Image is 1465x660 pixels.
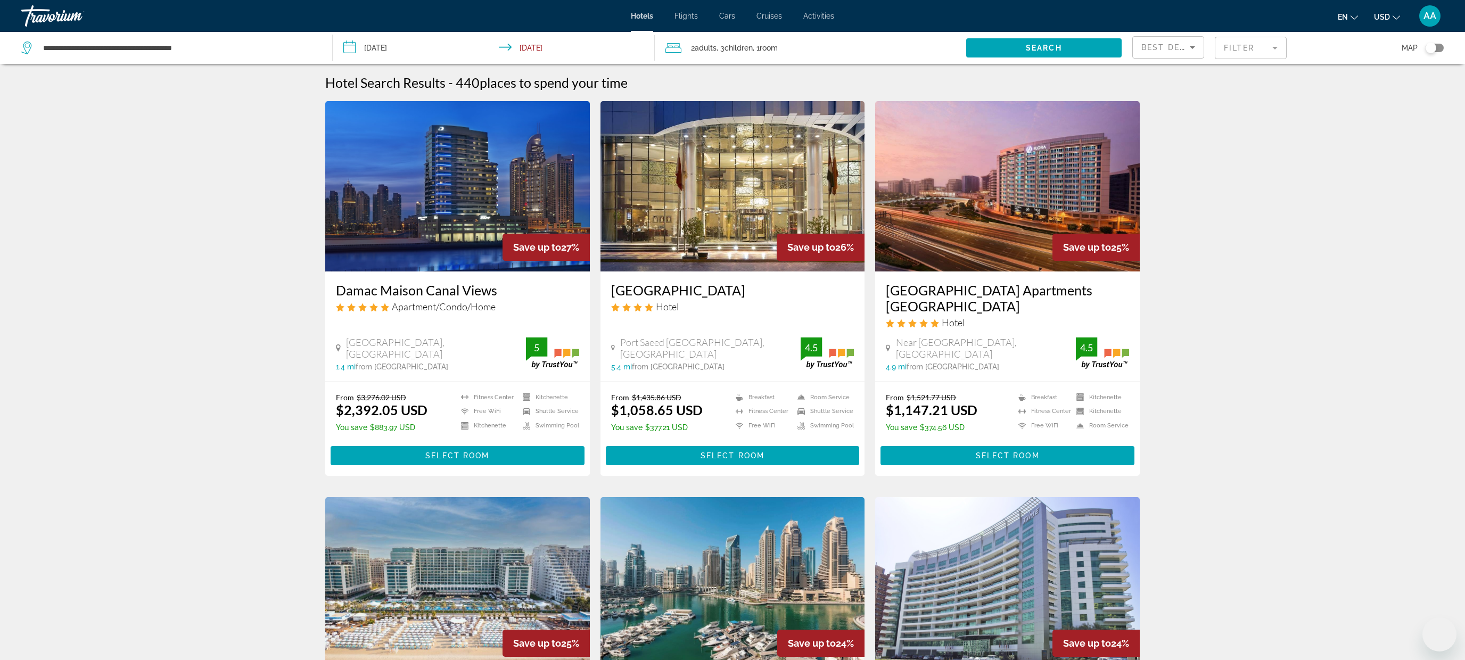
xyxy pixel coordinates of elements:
[1418,43,1444,53] button: Toggle map
[753,40,778,55] span: , 1
[331,446,585,465] button: Select Room
[611,282,854,298] a: [GEOGRAPHIC_DATA]
[456,421,517,430] li: Kitchenette
[1215,36,1287,60] button: Filter
[907,362,999,371] span: from [GEOGRAPHIC_DATA]
[792,407,854,416] li: Shuttle Service
[1071,393,1129,402] li: Kitchenette
[611,402,703,418] ins: $1,058.65 USD
[656,301,679,312] span: Hotel
[717,40,753,55] span: , 3
[620,336,801,360] span: Port Saeed [GEOGRAPHIC_DATA], [GEOGRAPHIC_DATA]
[886,423,977,432] p: $374.56 USD
[456,393,517,402] li: Fitness Center
[1416,5,1444,27] button: User Menu
[1071,421,1129,430] li: Room Service
[448,75,453,90] span: -
[632,393,681,402] del: $1,435.86 USD
[425,451,489,460] span: Select Room
[1141,41,1195,54] mat-select: Sort by
[1076,341,1097,354] div: 4.5
[691,40,717,55] span: 2
[730,407,792,416] li: Fitness Center
[336,282,579,298] a: Damac Maison Canal Views
[777,630,865,657] div: 24%
[517,407,579,416] li: Shuttle Service
[606,448,860,460] a: Select Room
[701,451,764,460] span: Select Room
[480,75,628,90] span: places to spend your time
[942,317,965,328] span: Hotel
[886,282,1129,314] h3: [GEOGRAPHIC_DATA] Apartments [GEOGRAPHIC_DATA]
[792,421,854,430] li: Swimming Pool
[1402,40,1418,55] span: Map
[803,12,834,20] a: Activities
[336,301,579,312] div: 5 star Apartment
[632,362,725,371] span: from [GEOGRAPHIC_DATA]
[503,630,590,657] div: 25%
[886,317,1129,328] div: 5 star Hotel
[792,393,854,402] li: Room Service
[886,402,977,418] ins: $1,147.21 USD
[655,32,966,64] button: Travelers: 2 adults, 3 children
[503,234,590,261] div: 27%
[392,301,496,312] span: Apartment/Condo/Home
[325,75,446,90] h1: Hotel Search Results
[719,12,735,20] a: Cars
[1141,43,1197,52] span: Best Deals
[1338,9,1358,24] button: Change language
[336,402,427,418] ins: $2,392.05 USD
[600,101,865,271] img: Hotel image
[357,393,406,402] del: $3,276.02 USD
[674,12,698,20] span: Flights
[331,448,585,460] a: Select Room
[1338,13,1348,21] span: en
[456,407,517,416] li: Free WiFi
[1013,393,1071,402] li: Breakfast
[1013,421,1071,430] li: Free WiFi
[325,101,590,271] img: Hotel image
[725,44,753,52] span: Children
[787,242,835,253] span: Save up to
[756,12,782,20] a: Cruises
[346,336,526,360] span: [GEOGRAPHIC_DATA], [GEOGRAPHIC_DATA]
[1063,242,1111,253] span: Save up to
[801,341,822,354] div: 4.5
[336,393,354,402] span: From
[788,638,836,649] span: Save up to
[631,12,653,20] span: Hotels
[1063,638,1111,649] span: Save up to
[21,2,128,30] a: Travorium
[760,44,778,52] span: Room
[1026,44,1062,52] span: Search
[886,393,904,402] span: From
[1013,407,1071,416] li: Fitness Center
[1052,630,1140,657] div: 24%
[456,75,628,90] h2: 440
[611,301,854,312] div: 4 star Hotel
[513,638,561,649] span: Save up to
[730,393,792,402] li: Breakfast
[730,421,792,430] li: Free WiFi
[517,393,579,402] li: Kitchenette
[526,337,579,369] img: trustyou-badge.svg
[695,44,717,52] span: Adults
[880,446,1134,465] button: Select Room
[966,38,1122,57] button: Search
[1423,11,1436,21] span: AA
[611,423,703,432] p: $377.21 USD
[1374,13,1390,21] span: USD
[336,423,427,432] p: $883.97 USD
[336,423,367,432] span: You save
[880,448,1134,460] a: Select Room
[801,337,854,369] img: trustyou-badge.svg
[1374,9,1400,24] button: Change currency
[513,242,561,253] span: Save up to
[886,362,907,371] span: 4.9 mi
